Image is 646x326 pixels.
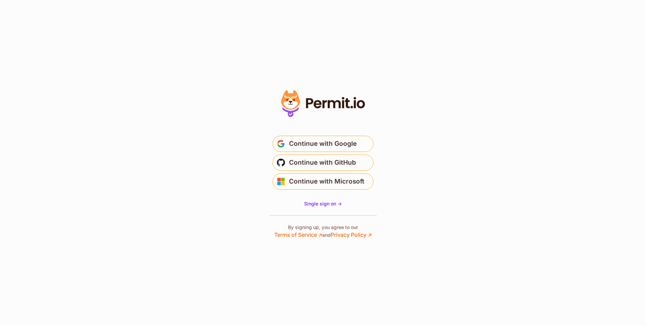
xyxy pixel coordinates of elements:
a: Single sign on -> [304,200,342,207]
button: Continue with GitHub [273,155,373,171]
button: Continue with Microsoft [273,173,373,190]
p: By signing up, you agree to our and [274,224,372,239]
button: Continue with Google [273,136,373,152]
span: Continue with GitHub [289,157,356,168]
span: Continue with Google [289,138,357,149]
span: Single sign on -> [304,201,342,206]
span: Continue with Microsoft [289,176,364,187]
a: Terms of Service ↗ [274,231,322,238]
a: Privacy Policy ↗ [331,231,372,238]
